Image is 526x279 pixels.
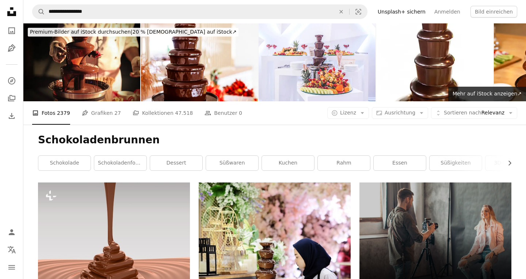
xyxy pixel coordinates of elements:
[259,23,376,101] img: Süße Catering Feier
[318,156,370,170] a: Rahm
[430,156,482,170] a: Süßigkeiten
[4,91,19,106] a: Kollektionen
[141,23,258,101] img: Chocolate fountain in the buffet.
[38,156,91,170] a: Schokolade
[175,109,193,117] span: 47.518
[38,133,511,147] h1: Schokoladenbrunnen
[23,23,140,101] img: Chocolate Fountain mit Erdbeere Chocolate gelt
[262,156,314,170] a: Kuchen
[444,110,481,116] span: Sortieren nach
[376,23,493,101] img: Schokoladen-fondue
[28,28,239,37] div: 20 % [DEMOGRAPHIC_DATA] auf iStock ↗
[444,109,504,117] span: Relevanz
[4,242,19,257] button: Sprache
[327,107,369,119] button: Lizenz
[32,4,367,19] form: Finden Sie Bildmaterial auf der ganzen Webseite
[133,101,193,125] a: Kollektionen 47.518
[448,87,526,101] a: Mehr auf iStock anzeigen↗
[4,225,19,240] a: Anmelden / Registrieren
[453,91,522,97] span: Mehr auf iStock anzeigen ↗
[4,260,19,275] button: Menü
[4,109,19,123] a: Bisherige Downloads
[4,73,19,88] a: Entdecken
[23,23,243,41] a: Premium-Bilder auf iStock durchsuchen|20 % [DEMOGRAPHIC_DATA] auf iStock↗
[372,107,428,119] button: Ausrichtung
[470,6,517,18] button: Bild einreichen
[333,5,349,19] button: Löschen
[4,41,19,56] a: Grafiken
[150,156,202,170] a: Dessert
[38,255,190,262] a: Braune Schokolade gießt und geschmolzener Hintergrund, 3D-Rendering.
[503,156,511,170] button: Liste nach rechts verschieben
[94,156,146,170] a: Schokoladenfondue
[239,109,242,117] span: 0
[350,5,367,19] button: Visuelle Suche
[205,101,242,125] a: Benutzer 0
[431,107,517,119] button: Sortieren nachRelevanz
[340,110,356,116] span: Lizenz
[373,6,430,18] a: Unsplash+ sichern
[114,109,121,117] span: 27
[82,101,121,125] a: Grafiken 27
[430,6,465,18] a: Anmelden
[30,29,133,35] span: Premium-Bilder auf iStock durchsuchen |
[385,110,415,116] span: Ausrichtung
[33,5,45,19] button: Unsplash suchen
[206,156,258,170] a: Süßwaren
[374,156,426,170] a: Essen
[4,23,19,38] a: Fotos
